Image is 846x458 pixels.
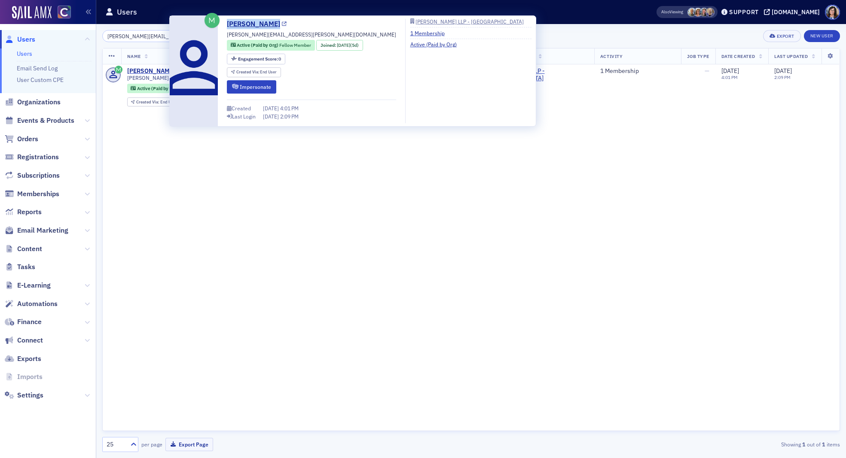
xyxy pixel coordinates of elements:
[337,42,350,48] span: [DATE]
[227,40,315,51] div: Active (Paid by Org): Active (Paid by Org): Fellow Member
[801,440,807,448] strong: 1
[5,97,61,107] a: Organizations
[17,116,74,125] span: Events & Products
[227,54,285,64] div: Engagement Score: 0
[58,6,71,19] img: SailAMX
[729,8,759,16] div: Support
[5,226,68,235] a: Email Marketing
[5,171,60,180] a: Subscriptions
[687,8,696,17] span: Derrol Moorhead
[5,207,42,217] a: Reports
[774,53,808,59] span: Last Updated
[263,105,280,112] span: [DATE]
[127,53,141,59] span: Name
[777,34,794,39] div: Export
[127,67,175,75] a: [PERSON_NAME]
[764,9,823,15] button: [DOMAIN_NAME]
[227,30,396,38] span: [PERSON_NAME][EMAIL_ADDRESS][PERSON_NAME][DOMAIN_NAME]
[231,42,311,49] a: Active (Paid by Org) Fellow Member
[5,391,43,400] a: Settings
[772,8,820,16] div: [DOMAIN_NAME]
[821,440,827,448] strong: 1
[5,35,35,44] a: Users
[107,440,125,449] div: 25
[804,30,840,42] a: New User
[5,116,74,125] a: Events & Products
[5,134,38,144] a: Orders
[236,70,277,75] div: End User
[17,152,59,162] span: Registrations
[17,171,60,180] span: Subscriptions
[5,372,43,382] a: Imports
[227,80,276,94] button: Impersonate
[17,134,38,144] span: Orders
[5,281,51,290] a: E-Learning
[5,317,42,327] a: Finance
[165,438,213,451] button: Export Page
[706,8,715,17] span: Alicia Gelinas
[17,50,32,58] a: Users
[721,53,755,59] span: Date Created
[316,40,363,51] div: Joined: 2025-09-25 00:00:00
[5,262,35,272] a: Tasks
[5,299,58,309] a: Automations
[237,42,279,48] span: Active (Paid by Org)
[238,57,281,61] div: 0
[5,244,42,254] a: Content
[17,244,42,254] span: Content
[131,85,211,91] a: Active (Paid by Org) Fellow Member
[17,207,42,217] span: Reports
[17,391,43,400] span: Settings
[52,6,71,20] a: View Homepage
[721,67,739,75] span: [DATE]
[227,19,287,29] a: [PERSON_NAME]
[136,99,160,105] span: Created Via :
[227,67,281,77] div: Created Via: End User
[410,40,463,48] a: Active (Paid by Org)
[774,67,792,75] span: [DATE]
[17,76,64,84] a: User Custom CPE
[236,69,260,75] span: Created Via :
[279,42,311,48] span: Fellow Member
[687,53,709,59] span: Job Type
[774,74,791,80] time: 2:09 PM
[117,7,137,17] h1: Users
[17,372,43,382] span: Imports
[17,336,43,345] span: Connect
[102,30,184,42] input: Search…
[127,75,268,81] span: [PERSON_NAME][EMAIL_ADDRESS][PERSON_NAME][DOMAIN_NAME]
[661,9,683,15] span: Viewing
[763,30,800,42] button: Export
[17,97,61,107] span: Organizations
[721,74,738,80] time: 4:01 PM
[5,354,41,364] a: Exports
[17,226,68,235] span: Email Marketing
[825,5,840,20] span: Profile
[17,262,35,272] span: Tasks
[17,64,58,72] a: Email Send Log
[5,336,43,345] a: Connect
[238,56,279,62] span: Engagement Score :
[705,67,709,75] span: —
[337,42,359,49] div: (5d)
[232,106,251,111] div: Created
[661,9,669,15] div: Also
[280,105,299,112] span: 4:01 PM
[17,354,41,364] span: Exports
[410,29,451,37] a: 1 Membership
[17,299,58,309] span: Automations
[600,440,840,448] div: Showing out of items
[127,84,215,93] div: Active (Paid by Org): Active (Paid by Org): Fellow Member
[600,67,639,75] a: 1 Membership
[5,189,59,199] a: Memberships
[263,113,280,120] span: [DATE]
[699,8,709,17] span: Tiffany Carson
[12,6,52,20] img: SailAMX
[415,19,524,24] div: [PERSON_NAME] LLP - [GEOGRAPHIC_DATA]
[17,189,59,199] span: Memberships
[127,97,181,106] div: Created Via: End User
[5,152,59,162] a: Registrations
[600,53,623,59] span: Activity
